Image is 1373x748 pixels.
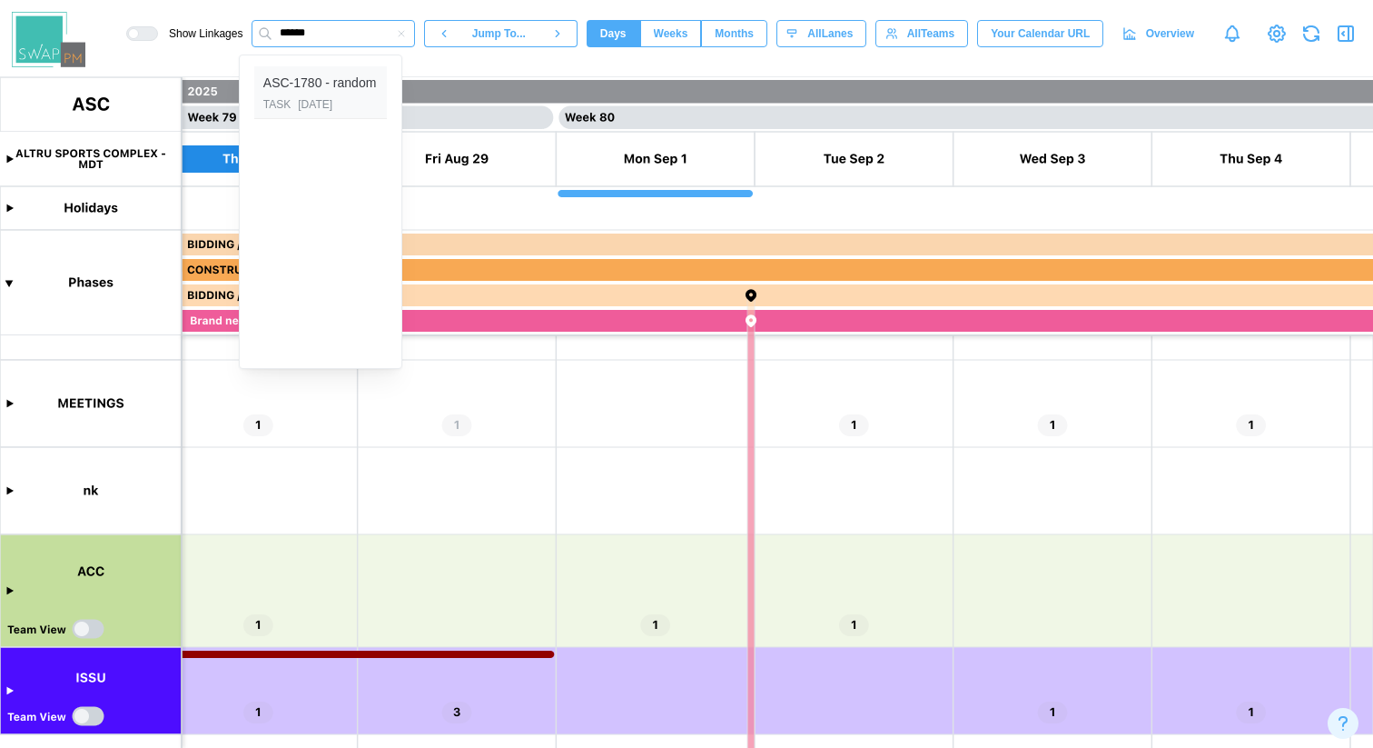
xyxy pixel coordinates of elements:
[12,12,85,67] img: Swap PM Logo
[1217,18,1248,49] a: Notifications
[1264,21,1289,46] a: View Project
[776,20,866,47] button: AllLanes
[463,20,538,47] button: Jump To...
[807,21,853,46] span: All Lanes
[158,26,242,41] span: Show Linkages
[977,20,1103,47] button: Your Calendar URL
[1112,20,1208,47] a: Overview
[875,20,968,47] button: AllTeams
[263,96,291,114] div: TASK
[600,21,627,46] span: Days
[1146,21,1194,46] span: Overview
[587,20,640,47] button: Days
[640,20,702,47] button: Weeks
[1299,21,1324,46] button: Refresh Grid
[263,74,377,94] div: ASC-1780 - random
[298,96,332,114] div: [DATE]
[654,21,688,46] span: Weeks
[1333,21,1358,46] button: Open Drawer
[907,21,954,46] span: All Teams
[715,21,754,46] span: Months
[472,21,526,46] span: Jump To...
[991,21,1090,46] span: Your Calendar URL
[701,20,767,47] button: Months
